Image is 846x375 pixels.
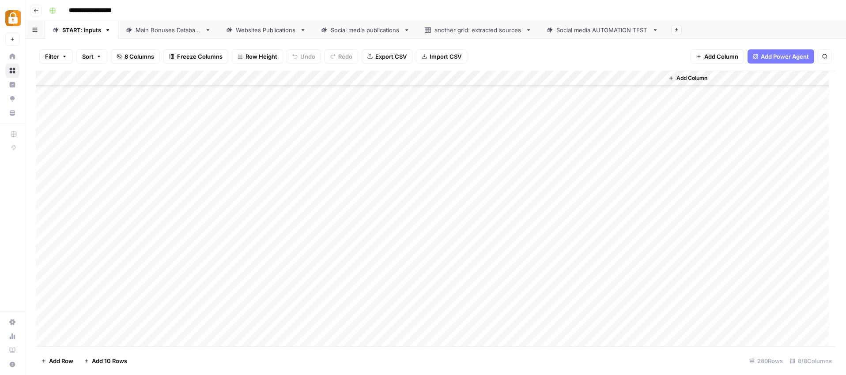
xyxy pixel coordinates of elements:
span: Undo [300,52,315,61]
span: Sort [82,52,94,61]
button: Freeze Columns [163,49,228,64]
div: another grid: extracted sources [434,26,522,34]
button: Add Power Agent [748,49,814,64]
a: Insights [5,78,19,92]
a: Websites Publications [219,21,313,39]
button: 8 Columns [111,49,160,64]
span: Row Height [245,52,277,61]
button: Export CSV [362,49,412,64]
div: 8/8 Columns [786,354,835,368]
button: Redo [325,49,358,64]
button: Sort [76,49,107,64]
button: Workspace: Adzz [5,7,19,29]
a: Social media publications [313,21,417,39]
button: Row Height [232,49,283,64]
a: Settings [5,315,19,329]
a: Your Data [5,106,19,120]
div: Social media publications [331,26,400,34]
button: Add Column [665,72,711,84]
span: Filter [45,52,59,61]
button: Undo [287,49,321,64]
a: another grid: extracted sources [417,21,539,39]
div: Social media AUTOMATION TEST [556,26,649,34]
a: Main Bonuses Database [118,21,219,39]
a: START: inputs [45,21,118,39]
button: Add Column [691,49,744,64]
span: Redo [338,52,352,61]
img: Adzz Logo [5,10,21,26]
div: Main Bonuses Database [136,26,201,34]
div: 280 Rows [746,354,786,368]
span: Export CSV [375,52,407,61]
span: Add Power Agent [761,52,809,61]
button: Import CSV [416,49,467,64]
button: Add Row [36,354,79,368]
button: Add 10 Rows [79,354,132,368]
span: 8 Columns [125,52,154,61]
button: Help + Support [5,357,19,371]
div: Websites Publications [236,26,296,34]
a: Home [5,49,19,64]
a: Browse [5,64,19,78]
span: Freeze Columns [177,52,223,61]
a: Learning Hub [5,343,19,357]
a: Usage [5,329,19,343]
span: Add Column [704,52,738,61]
span: Add Row [49,356,73,365]
div: START: inputs [62,26,101,34]
span: Add Column [676,74,707,82]
span: Import CSV [430,52,461,61]
span: Add 10 Rows [92,356,127,365]
button: Filter [39,49,73,64]
a: Social media AUTOMATION TEST [539,21,666,39]
a: Opportunities [5,92,19,106]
